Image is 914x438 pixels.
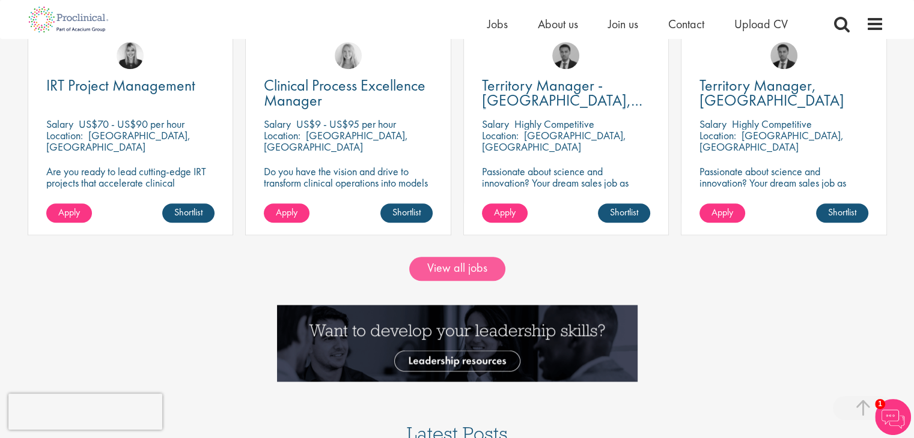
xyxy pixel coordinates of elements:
a: Jobs [487,16,508,32]
a: About us [538,16,578,32]
a: Territory Manager, [GEOGRAPHIC_DATA] [699,78,868,108]
a: Shortlist [162,203,215,223]
p: [GEOGRAPHIC_DATA], [GEOGRAPHIC_DATA] [699,128,844,154]
a: Upload CV [734,16,788,32]
p: Are you ready to lead cutting-edge IRT projects that accelerate clinical breakthroughs in biotech? [46,166,215,200]
a: Territory Manager - [GEOGRAPHIC_DATA], [GEOGRAPHIC_DATA] [482,78,651,108]
span: Location: [482,128,519,142]
span: 1 [875,399,885,409]
p: US$70 - US$90 per hour [79,117,184,131]
a: Want to develop your leadership skills? See our Leadership Resources [277,335,638,348]
a: Shortlist [380,203,433,223]
span: Salary [264,117,291,131]
a: Shortlist [816,203,868,223]
p: US$9 - US$95 per hour [296,117,396,131]
img: Janelle Jones [117,42,144,69]
a: Clinical Process Excellence Manager [264,78,433,108]
p: [GEOGRAPHIC_DATA], [GEOGRAPHIC_DATA] [46,128,190,154]
span: Apply [276,206,297,218]
span: Location: [264,128,300,142]
span: Territory Manager - [GEOGRAPHIC_DATA], [GEOGRAPHIC_DATA] [482,75,642,125]
iframe: reCAPTCHA [8,394,162,430]
a: Apply [699,203,745,223]
img: Carl Gbolade [552,42,579,69]
span: Salary [46,117,73,131]
img: Chatbot [875,399,911,435]
p: Highly Competitive [514,117,594,131]
span: Salary [699,117,727,131]
span: IRT Project Management [46,75,195,95]
a: Apply [482,203,528,223]
p: Highly Competitive [732,117,812,131]
span: Salary [482,117,509,131]
p: Passionate about science and innovation? Your dream sales job as Territory Manager awaits! [482,166,651,200]
img: Want to develop your leadership skills? See our Leadership Resources [277,305,638,382]
a: Join us [608,16,638,32]
a: Apply [46,203,92,223]
span: Territory Manager, [GEOGRAPHIC_DATA] [699,75,844,110]
a: View all jobs [409,257,505,281]
p: [GEOGRAPHIC_DATA], [GEOGRAPHIC_DATA] [482,128,626,154]
a: IRT Project Management [46,78,215,93]
a: Shortlist [598,203,650,223]
p: Do you have the vision and drive to transform clinical operations into models of excellence in a ... [264,166,433,211]
img: Carl Gbolade [770,42,797,69]
span: Apply [58,206,80,218]
span: Location: [699,128,736,142]
span: Apply [711,206,733,218]
span: Apply [494,206,516,218]
a: Apply [264,203,309,223]
span: Clinical Process Excellence Manager [264,75,425,110]
span: Location: [46,128,83,142]
a: Contact [668,16,704,32]
img: Shannon Briggs [335,42,362,69]
p: Passionate about science and innovation? Your dream sales job as Territory Manager awaits! [699,166,868,200]
p: [GEOGRAPHIC_DATA], [GEOGRAPHIC_DATA] [264,128,408,154]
